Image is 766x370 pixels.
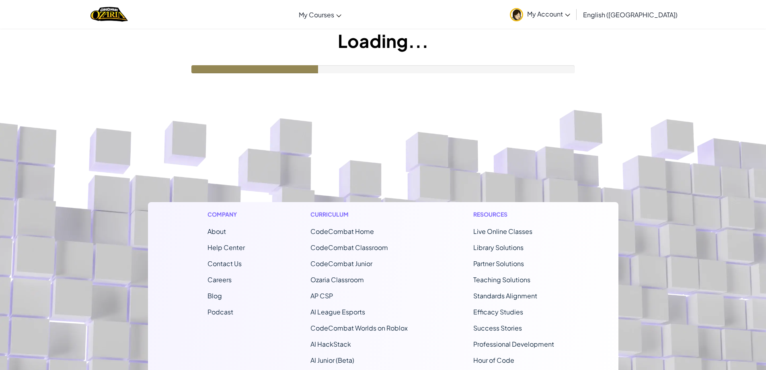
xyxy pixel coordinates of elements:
h1: Resources [473,210,559,219]
span: My Account [527,10,570,18]
a: Podcast [207,308,233,316]
span: Contact Us [207,259,242,268]
a: CodeCombat Junior [310,259,372,268]
a: Teaching Solutions [473,275,530,284]
a: Library Solutions [473,243,524,252]
a: Careers [207,275,232,284]
a: AI HackStack [310,340,351,348]
a: CodeCombat Classroom [310,243,388,252]
a: Standards Alignment [473,291,537,300]
a: AI Junior (Beta) [310,356,354,364]
a: AI League Esports [310,308,365,316]
h1: Company [207,210,245,219]
a: Success Stories [473,324,522,332]
span: My Courses [299,10,334,19]
a: Partner Solutions [473,259,524,268]
span: CodeCombat Home [310,227,374,236]
a: CodeCombat Worlds on Roblox [310,324,408,332]
a: Ozaria Classroom [310,275,364,284]
a: English ([GEOGRAPHIC_DATA]) [579,4,682,25]
a: My Courses [295,4,345,25]
a: Efficacy Studies [473,308,523,316]
a: Hour of Code [473,356,514,364]
a: Live Online Classes [473,227,532,236]
a: Professional Development [473,340,554,348]
a: Ozaria by CodeCombat logo [90,6,128,23]
a: Blog [207,291,222,300]
img: Home [90,6,128,23]
img: avatar [510,8,523,21]
a: AP CSP [310,291,333,300]
a: My Account [506,2,574,27]
a: About [207,227,226,236]
a: Help Center [207,243,245,252]
h1: Curriculum [310,210,408,219]
span: English ([GEOGRAPHIC_DATA]) [583,10,678,19]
